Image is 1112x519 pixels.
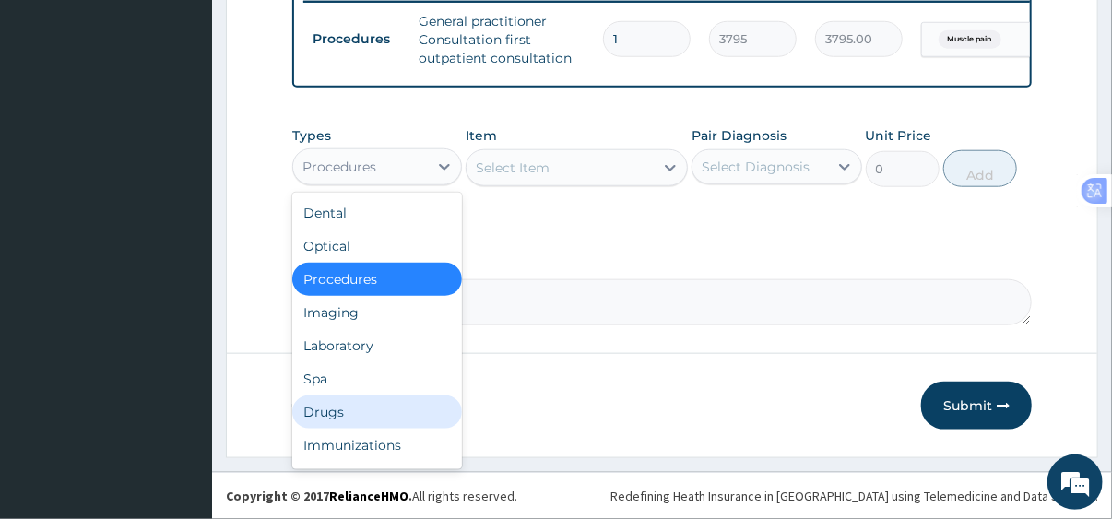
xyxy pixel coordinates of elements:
[466,126,497,145] label: Item
[292,362,463,395] div: Spa
[303,22,409,56] td: Procedures
[292,196,463,230] div: Dental
[292,395,463,429] div: Drugs
[292,462,463,495] div: Others
[610,487,1098,505] div: Redefining Heath Insurance in [GEOGRAPHIC_DATA] using Telemedicine and Data Science!
[943,150,1017,187] button: Add
[292,263,463,296] div: Procedures
[692,126,787,145] label: Pair Diagnosis
[409,3,594,77] td: General practitioner Consultation first outpatient consultation
[329,488,408,504] a: RelianceHMO
[866,126,932,145] label: Unit Price
[292,230,463,263] div: Optical
[292,128,331,144] label: Types
[292,296,463,329] div: Imaging
[34,92,75,138] img: d_794563401_company_1708531726252_794563401
[226,488,412,504] strong: Copyright © 2017 .
[302,9,347,53] div: Minimize live chat window
[9,334,351,398] textarea: Type your message and hit 'Enter'
[212,472,1112,519] footer: All rights reserved.
[939,30,1001,49] span: Muscle pain
[292,254,1032,269] label: Comment
[921,382,1032,430] button: Submit
[292,429,463,462] div: Immunizations
[702,158,810,176] div: Select Diagnosis
[476,159,550,177] div: Select Item
[292,329,463,362] div: Laboratory
[107,147,254,334] span: We're online!
[302,158,376,176] div: Procedures
[96,103,310,127] div: Chat with us now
